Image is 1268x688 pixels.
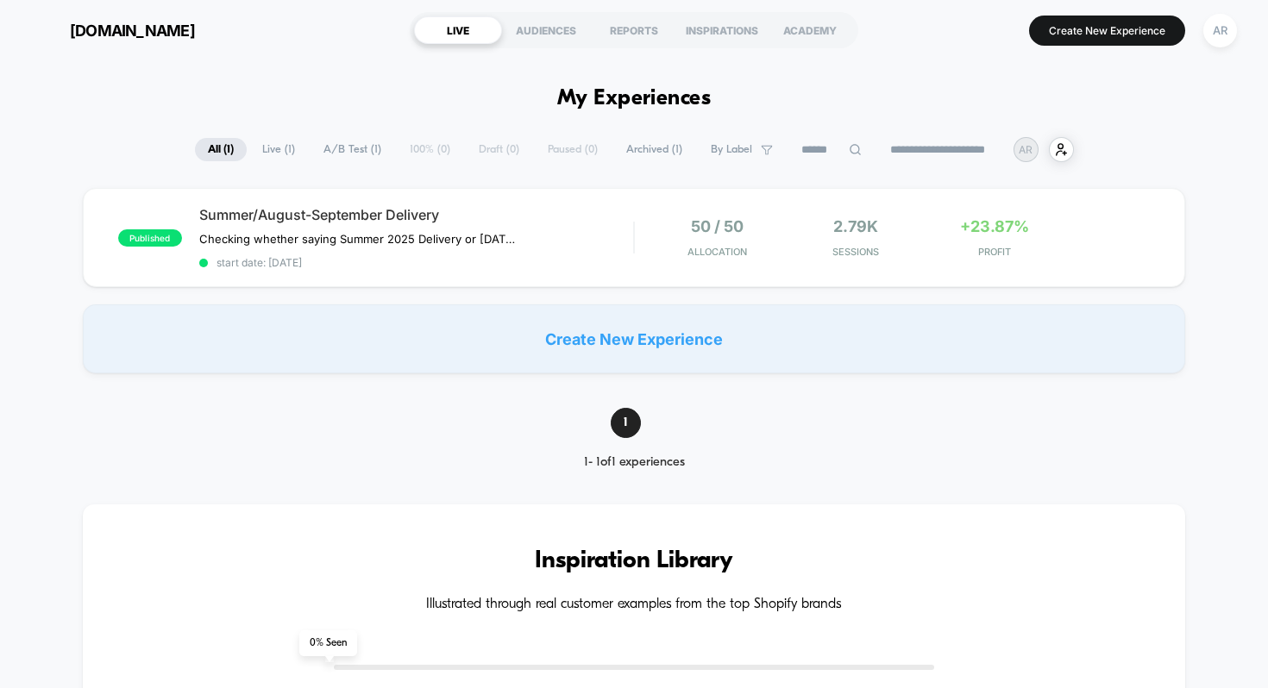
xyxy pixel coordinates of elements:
span: start date: [DATE] [199,256,634,269]
button: [DOMAIN_NAME] [26,16,200,44]
p: AR [1019,143,1033,156]
span: 0 % Seen [299,630,357,656]
span: Checking whether saying Summer 2025 Delivery or [DATE]-[DATE] in "Early Bird Discount" Block work... [199,232,519,246]
h3: Inspiration Library [135,547,1134,575]
span: A/B Test ( 1 ) [311,138,394,161]
span: By Label [711,143,752,156]
span: 50 / 50 [691,217,744,235]
button: AR [1198,13,1242,48]
span: Summer/August-September Delivery [199,206,634,223]
div: LIVE [414,16,502,44]
span: All ( 1 ) [195,138,247,161]
div: Create New Experience [83,304,1186,373]
span: Sessions [791,246,921,258]
div: 1 - 1 of 1 experiences [551,455,718,470]
div: INSPIRATIONS [678,16,766,44]
span: Live ( 1 ) [249,138,308,161]
span: [DOMAIN_NAME] [70,22,195,40]
span: 2.79k [833,217,878,235]
span: published [118,229,182,247]
h4: Illustrated through real customer examples from the top Shopify brands [135,597,1134,613]
span: +23.87% [960,217,1029,235]
button: Create New Experience [1029,16,1185,46]
span: Allocation [687,246,747,258]
span: Archived ( 1 ) [613,138,695,161]
div: AUDIENCES [502,16,590,44]
div: ACADEMY [766,16,854,44]
div: AR [1203,14,1237,47]
span: 1 [611,408,641,438]
span: PROFIT [930,246,1060,258]
h1: My Experiences [557,86,712,111]
div: REPORTS [590,16,678,44]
